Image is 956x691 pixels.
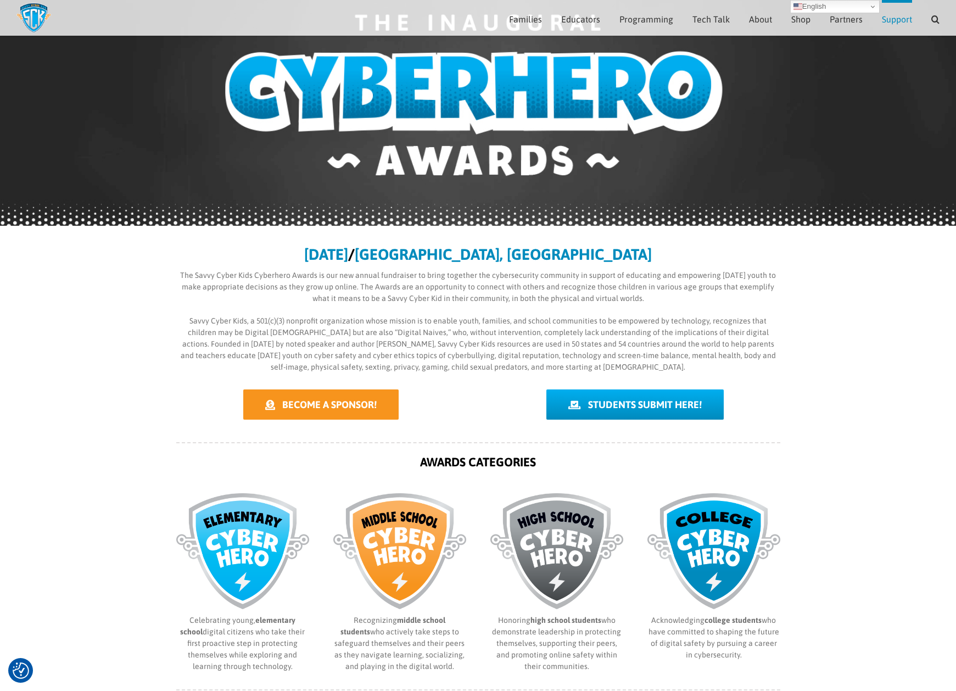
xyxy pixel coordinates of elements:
a: STUDENTS SUBMIT HERE! [546,389,724,420]
p: The Savvy Cyber Kids Cyberhero Awards is our new annual fundraiser to bring together the cybersec... [176,270,780,304]
img: Savvy Cyber Kids Logo [16,3,51,33]
b: [DATE] [304,246,348,263]
span: STUDENTS SUBMIT HERE! [588,399,702,410]
p: Honoring who demonstrate leadership in protecting themselves, supporting their peers, and promoti... [490,615,623,672]
p: Celebrating young, digital citizens who take their first proactive step in protecting themselves ... [176,615,309,672]
b: high school students [530,616,601,625]
button: Consent Preferences [13,662,29,679]
img: SCK-awards-categories-Middle [333,493,466,609]
span: BECOME A SPONSOR! [282,399,377,410]
span: Programming [619,15,673,24]
img: SCK-awards-categories-High [490,493,623,609]
b: college students [705,616,762,625]
a: BECOME A SPONSOR! [243,389,399,420]
b: / [348,246,355,263]
b: [GEOGRAPHIC_DATA], [GEOGRAPHIC_DATA] [355,246,652,263]
span: Partners [830,15,863,24]
img: SCK-awards-categories-Elementary [176,493,309,609]
img: en [793,2,802,11]
span: Support [882,15,912,24]
p: Recognizing who actively take steps to safeguard themselves and their peers as they navigate lear... [333,615,466,672]
p: Acknowledging who have committed to shaping the future of digital safety by pursuing a career in ... [647,615,780,661]
img: SCK-awards-categories-College1 [647,493,780,609]
strong: AWARDS CATEGORIES [420,455,536,469]
img: Revisit consent button [13,662,29,679]
span: Educators [561,15,600,24]
p: Savvy Cyber Kids, a 501(c)(3) nonprofit organization whose mission is to enable youth, families, ... [176,315,780,373]
span: Shop [791,15,810,24]
span: About [749,15,772,24]
span: Tech Talk [692,15,730,24]
span: Families [509,15,542,24]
